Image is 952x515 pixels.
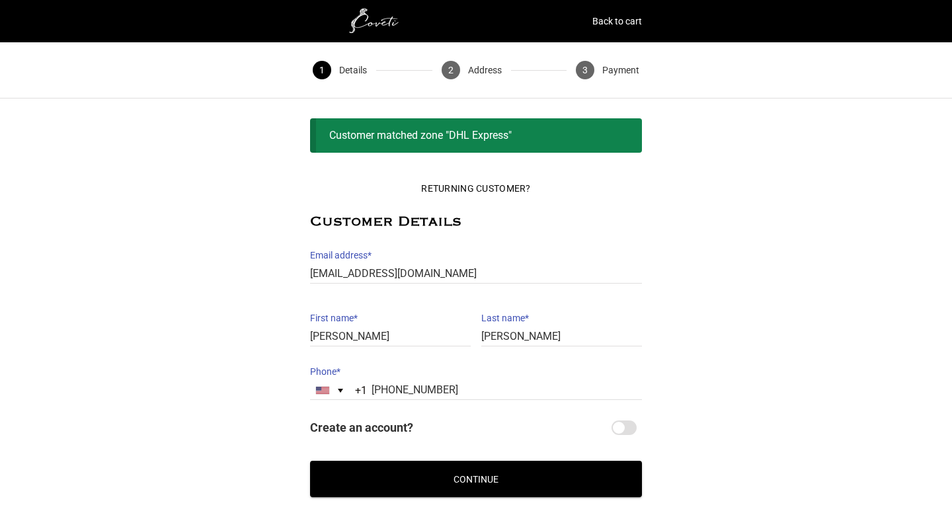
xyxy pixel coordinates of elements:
span: 3 [576,61,594,79]
button: Continue [310,461,642,497]
label: Phone [310,362,642,381]
span: Address [468,61,502,79]
button: 1 Details [303,42,376,98]
input: 201-555-0123 [310,381,642,400]
label: First name [310,309,471,327]
button: Returning Customer? [411,174,541,203]
img: white1.png [310,8,442,34]
span: 1 [313,61,331,79]
div: Customer matched zone "DHL Express" [310,118,642,153]
span: Payment [602,61,639,79]
span: Details [339,61,367,79]
button: Selected country [311,381,367,399]
span: 2 [442,61,460,79]
h2: Customer Details [310,214,642,230]
button: 2 Address [432,42,511,98]
input: Create an account? [612,420,637,435]
label: Last name [481,309,642,327]
a: Back to cart [592,12,642,30]
label: Email address [310,246,642,264]
button: 3 Payment [567,42,649,98]
div: +1 [355,380,367,401]
span: Create an account? [310,416,609,440]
